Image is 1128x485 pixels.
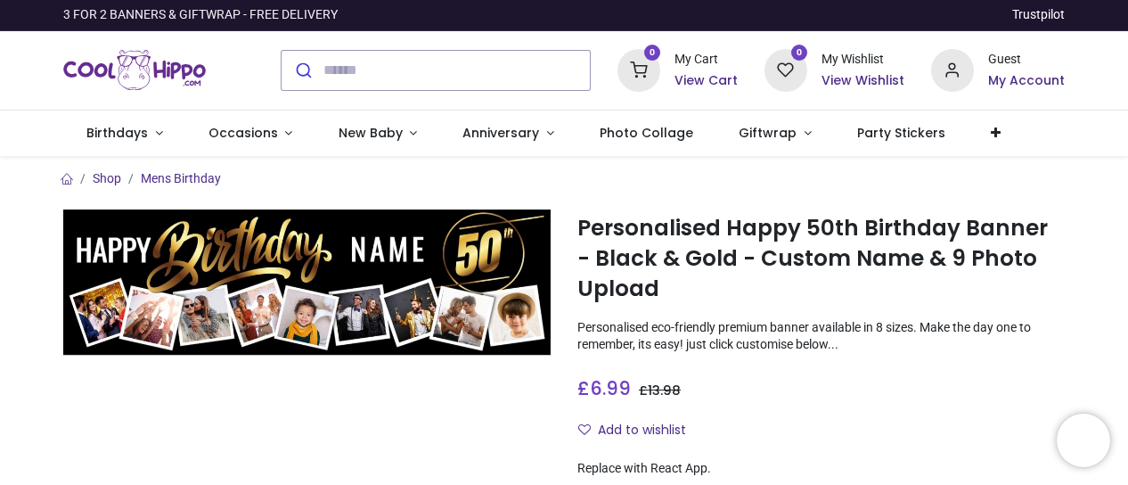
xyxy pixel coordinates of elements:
span: 6.99 [590,375,631,401]
iframe: Brevo live chat [1057,414,1110,467]
h1: Personalised Happy 50th Birthday Banner - Black & Gold - Custom Name & 9 Photo Upload [577,213,1065,305]
a: Birthdays [63,111,185,157]
div: My Cart [674,51,738,69]
a: 0 [617,62,660,76]
img: Personalised Happy 50th Birthday Banner - Black & Gold - Custom Name & 9 Photo Upload [63,210,551,356]
span: £ [639,382,681,399]
span: Birthdays [86,124,148,142]
span: Photo Collage [600,124,693,142]
span: £ [577,375,631,401]
span: Giftwrap [739,124,797,142]
a: Anniversary [440,111,577,157]
button: Add to wishlistAdd to wishlist [577,415,701,446]
i: Add to wishlist [578,423,591,436]
p: Personalised eco-friendly premium banner available in 8 sizes. Make the day one to remember, its ... [577,319,1065,354]
div: Guest [988,51,1065,69]
span: Party Stickers [857,124,945,142]
a: 0 [764,62,807,76]
a: Shop [93,171,121,185]
span: Occasions [208,124,278,142]
span: New Baby [339,124,403,142]
a: Trustpilot [1012,6,1065,24]
a: Occasions [185,111,315,157]
a: Logo of Cool Hippo [63,45,206,95]
a: My Account [988,72,1065,90]
sup: 0 [791,45,808,62]
div: 3 FOR 2 BANNERS & GIFTWRAP - FREE DELIVERY [63,6,338,24]
span: Anniversary [462,124,539,142]
img: Cool Hippo [63,45,206,95]
a: View Cart [674,72,738,90]
span: 13.98 [648,382,681,399]
a: Mens Birthday [141,171,221,185]
button: Submit [282,51,323,90]
a: View Wishlist [821,72,904,90]
div: Replace with React App. [577,460,1065,478]
a: New Baby [315,111,440,157]
sup: 0 [644,45,661,62]
a: Giftwrap [716,111,835,157]
div: My Wishlist [821,51,904,69]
